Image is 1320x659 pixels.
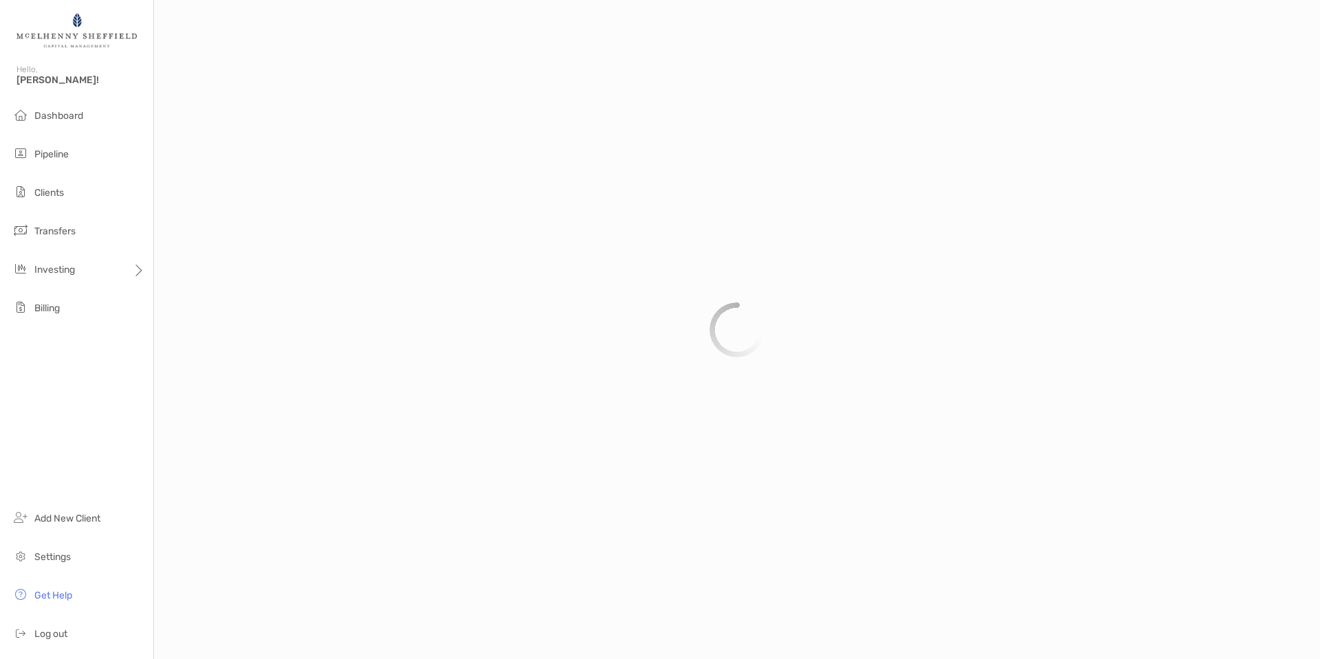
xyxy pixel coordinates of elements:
img: investing icon [12,260,29,277]
img: logout icon [12,625,29,641]
span: Add New Client [34,513,100,524]
img: add_new_client icon [12,509,29,526]
span: Log out [34,628,67,640]
span: Get Help [34,590,72,601]
span: [PERSON_NAME]! [16,74,145,86]
img: dashboard icon [12,107,29,123]
span: Pipeline [34,148,69,160]
img: pipeline icon [12,145,29,161]
img: settings icon [12,548,29,564]
span: Settings [34,551,71,563]
span: Billing [34,302,60,314]
img: get-help icon [12,586,29,603]
img: transfers icon [12,222,29,238]
span: Transfers [34,225,76,237]
img: billing icon [12,299,29,315]
img: Zoe Logo [16,5,137,55]
span: Clients [34,187,64,199]
span: Dashboard [34,110,83,122]
img: clients icon [12,183,29,200]
span: Investing [34,264,75,276]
